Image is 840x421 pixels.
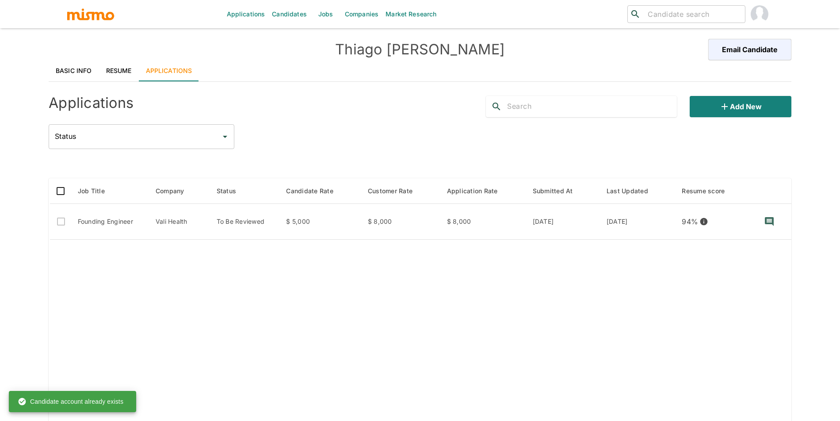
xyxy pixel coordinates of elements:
[599,204,675,240] td: [DATE]
[279,204,361,240] td: $ 5,000
[447,186,509,196] span: Application Rate
[751,5,768,23] img: Maria Lujan Ciommo
[219,130,231,143] button: Open
[99,60,139,81] a: Resume
[708,39,791,60] button: Email Candidate
[644,8,741,20] input: Candidate search
[217,186,248,196] span: Status
[234,41,606,58] h4: Thiago [PERSON_NAME]
[699,217,708,226] svg: View resume score details
[682,186,736,196] span: Resume score
[50,204,71,240] td: Only active applications to Public jobs can be selected
[139,60,199,81] a: Applications
[49,60,99,81] a: Basic Info
[682,215,698,228] p: 94 %
[66,8,115,21] img: logo
[149,204,210,240] td: Vali Health
[78,186,116,196] span: Job Title
[156,186,196,196] span: Company
[18,394,123,410] div: Candidate account already exists
[71,204,149,240] td: Founding Engineer
[361,204,440,240] td: $ 8,000
[49,94,134,112] h4: Applications
[486,96,507,117] button: search
[526,204,599,240] td: [DATE]
[507,100,677,114] input: Search
[533,186,584,196] span: Submitted At
[210,204,279,240] td: To Be Reviewed
[440,204,526,240] td: $ 8,000
[690,96,791,117] button: Add new
[368,186,424,196] span: Customer Rate
[607,186,660,196] span: Last Updated
[286,186,345,196] span: Candidate Rate
[759,211,780,232] button: recent-notes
